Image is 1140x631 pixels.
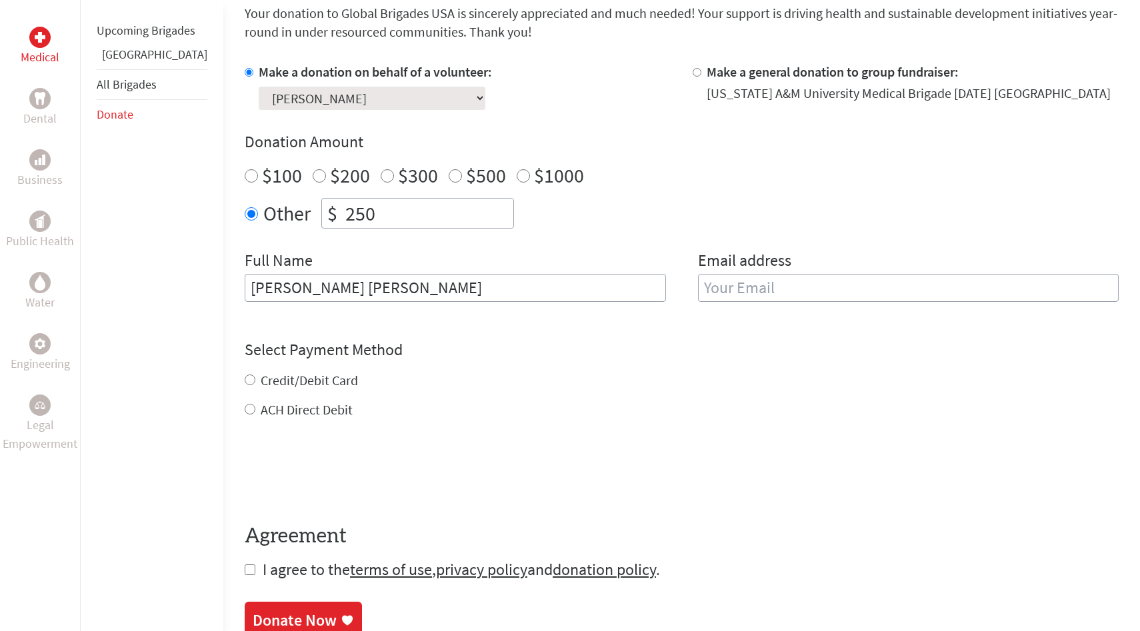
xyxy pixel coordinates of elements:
[11,333,70,373] a: EngineeringEngineering
[436,559,527,580] a: privacy policy
[25,272,55,312] a: WaterWater
[698,274,1119,302] input: Your Email
[35,32,45,43] img: Medical
[97,45,207,69] li: Panama
[245,250,313,274] label: Full Name
[35,275,45,290] img: Water
[97,77,157,92] a: All Brigades
[6,211,74,251] a: Public HealthPublic Health
[102,47,207,62] a: [GEOGRAPHIC_DATA]
[29,394,51,416] div: Legal Empowerment
[534,163,584,188] label: $1000
[3,416,77,453] p: Legal Empowerment
[23,109,57,128] p: Dental
[29,211,51,232] div: Public Health
[553,559,656,580] a: donation policy
[3,394,77,453] a: Legal EmpowermentLegal Empowerment
[262,163,302,188] label: $100
[97,100,207,129] li: Donate
[6,232,74,251] p: Public Health
[29,272,51,293] div: Water
[29,27,51,48] div: Medical
[25,293,55,312] p: Water
[35,215,45,228] img: Public Health
[245,524,1119,548] h4: Agreement
[263,198,311,229] label: Other
[35,338,45,349] img: Engineering
[261,401,353,418] label: ACH Direct Debit
[97,23,195,38] a: Upcoming Brigades
[245,274,666,302] input: Enter Full Name
[707,63,959,80] label: Make a general donation to group fundraiser:
[29,333,51,354] div: Engineering
[245,4,1119,41] p: Your donation to Global Brigades USA is sincerely appreciated and much needed! Your support is dr...
[21,27,59,67] a: MedicalMedical
[245,131,1119,153] h4: Donation Amount
[35,92,45,105] img: Dental
[261,372,358,388] label: Credit/Debit Card
[35,155,45,165] img: Business
[29,149,51,171] div: Business
[11,354,70,373] p: Engineering
[698,250,791,274] label: Email address
[350,559,432,580] a: terms of use
[343,199,513,228] input: Enter Amount
[263,559,660,580] span: I agree to the , and .
[97,69,207,100] li: All Brigades
[23,88,57,128] a: DentalDental
[322,199,343,228] div: $
[97,107,133,122] a: Donate
[29,88,51,109] div: Dental
[21,48,59,67] p: Medical
[466,163,506,188] label: $500
[707,84,1111,103] div: [US_STATE] A&M University Medical Brigade [DATE] [GEOGRAPHIC_DATA]
[330,163,370,188] label: $200
[35,401,45,409] img: Legal Empowerment
[245,339,1119,360] h4: Select Payment Method
[259,63,492,80] label: Make a donation on behalf of a volunteer:
[17,149,63,189] a: BusinessBusiness
[97,16,207,45] li: Upcoming Brigades
[398,163,438,188] label: $300
[245,446,447,498] iframe: reCAPTCHA
[17,171,63,189] p: Business
[253,610,337,631] div: Donate Now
